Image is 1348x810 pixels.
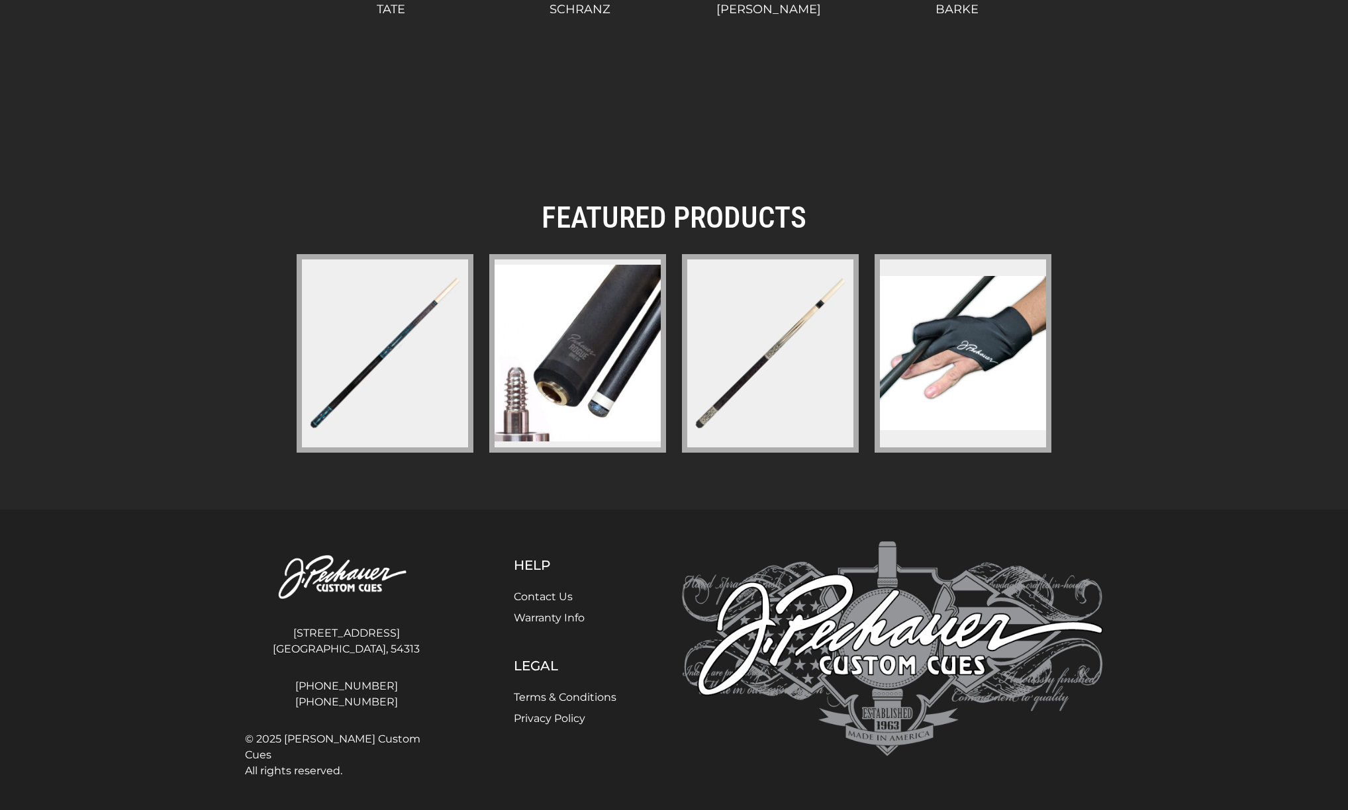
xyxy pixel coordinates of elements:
[514,590,573,603] a: Contact Us
[875,254,1051,453] a: pechauer-glove-copy
[245,541,448,615] img: Pechauer Custom Cues
[514,691,616,703] a: Terms & Conditions
[297,200,1051,236] h2: FEATURED PRODUCTS
[299,267,471,439] img: pl-31-limited-edition
[245,694,448,710] a: [PHONE_NUMBER]
[682,541,1103,756] img: Pechauer Custom Cues
[682,254,859,453] a: jp-series-r-jp24-r
[245,731,448,779] span: © 2025 [PERSON_NAME] Custom Cues All rights reserved.
[514,611,585,624] a: Warranty Info
[245,620,448,662] address: [STREET_ADDRESS] [GEOGRAPHIC_DATA], 54313
[880,276,1046,430] img: pechauer-glove-copy
[514,712,585,725] a: Privacy Policy
[297,254,473,453] a: pl-31-limited-edition
[495,265,661,441] img: pechauer-piloted-rogue-carbon-break-shaft-pro-series
[514,658,616,674] h5: Legal
[514,557,616,573] h5: Help
[489,254,666,453] a: pechauer-piloted-rogue-carbon-break-shaft-pro-series
[685,267,856,439] img: jp-series-r-jp24-r
[245,678,448,694] a: [PHONE_NUMBER]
